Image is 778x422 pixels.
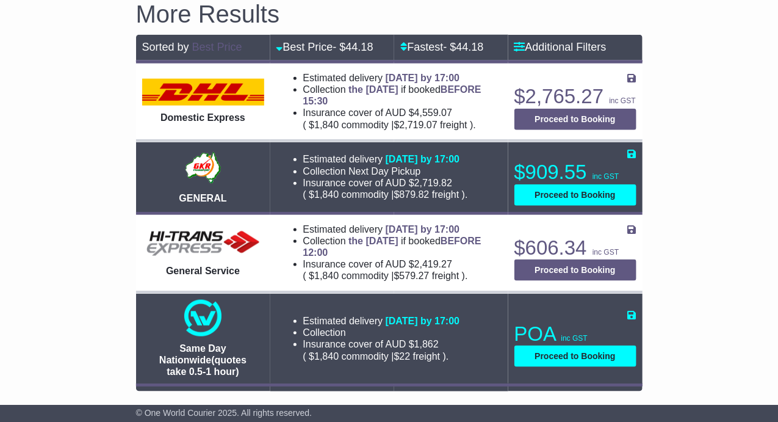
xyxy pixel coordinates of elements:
[414,178,452,188] span: 2,719.82
[303,107,453,118] span: Insurance cover of AUD $
[514,109,636,130] button: Proceed to Booking
[303,119,477,131] span: ( ).
[392,271,394,281] span: |
[392,189,394,200] span: |
[303,224,500,235] li: Estimated delivery
[160,112,245,123] span: Domestic Express
[303,247,328,258] span: 12:00
[314,189,339,200] span: 1,840
[303,270,468,282] span: ( ).
[136,408,312,418] span: © One World Courier 2025. All rights reserved.
[440,120,467,130] span: Freight
[348,166,420,176] span: Next Day Pickup
[414,107,452,118] span: 4,559.07
[303,351,449,362] span: ( ).
[184,300,221,337] img: One World Courier: Same Day Nationwide(quotes take 0.5-1 hour)
[342,271,389,281] span: Commodity
[386,224,460,235] span: [DATE] by 17:00
[413,351,440,362] span: Freight
[386,73,460,83] span: [DATE] by 17:00
[314,351,339,362] span: 1,840
[441,84,481,95] span: BEFORE
[346,41,373,53] span: 44.18
[432,271,459,281] span: Freight
[386,154,460,164] span: [DATE] by 17:00
[342,351,389,362] span: Commodity
[514,322,636,346] p: POA
[593,172,619,181] span: inc GST
[276,41,373,53] a: Best Price- $44.18
[400,120,438,130] span: 2,719.07
[303,338,439,350] span: Insurance cover of AUD $
[179,193,226,203] span: GENERAL
[303,189,468,200] span: ( ).
[303,166,500,177] li: Collection
[392,351,394,362] span: |
[142,41,189,53] span: Sorted by
[306,120,470,130] span: $ $
[400,271,430,281] span: 579.27
[166,266,240,276] span: General Service
[593,248,619,256] span: inc GST
[303,84,500,107] li: Collection
[303,177,453,189] span: Insurance cover of AUD $
[142,228,264,259] img: HiTrans: General Service
[561,334,588,343] span: inc GST
[136,1,643,27] h2: More Results
[306,351,443,362] span: $ $
[342,189,389,200] span: Commodity
[386,316,460,326] span: [DATE] by 17:00
[142,79,264,106] img: DHL: Domestic Express
[432,189,459,200] span: Freight
[456,41,483,53] span: 44.18
[514,184,636,206] button: Proceed to Booking
[303,258,453,270] span: Insurance cover of AUD $
[348,84,398,95] span: the [DATE]
[314,271,339,281] span: 1,840
[303,235,500,258] li: Collection
[609,96,635,105] span: inc GST
[303,84,481,106] span: if booked
[333,41,373,53] span: - $
[314,120,339,130] span: 1,840
[303,236,481,258] span: if booked
[348,236,398,246] span: the [DATE]
[303,72,500,84] li: Estimated delivery
[414,339,439,349] span: 1,862
[514,260,636,281] button: Proceed to Booking
[306,189,462,200] span: $ $
[303,327,500,338] li: Collection
[392,120,394,130] span: |
[441,236,481,246] span: BEFORE
[306,271,462,281] span: $ $
[159,343,247,377] span: Same Day Nationwide(quotes take 0.5-1 hour)
[303,153,500,165] li: Estimated delivery
[514,160,636,184] p: $909.55
[303,96,328,106] span: 15:30
[303,315,500,327] li: Estimated delivery
[400,189,430,200] span: 879.82
[342,120,389,130] span: Commodity
[182,150,224,186] img: GKR: GENERAL
[400,351,411,362] span: 22
[514,41,607,53] a: Additional Filters
[414,259,452,269] span: 2,419.27
[514,236,636,260] p: $606.34
[192,41,242,53] a: Best Price
[400,41,483,53] a: Fastest- $44.18
[514,346,636,367] button: Proceed to Booking
[514,84,636,109] p: $2,765.27
[443,41,483,53] span: - $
